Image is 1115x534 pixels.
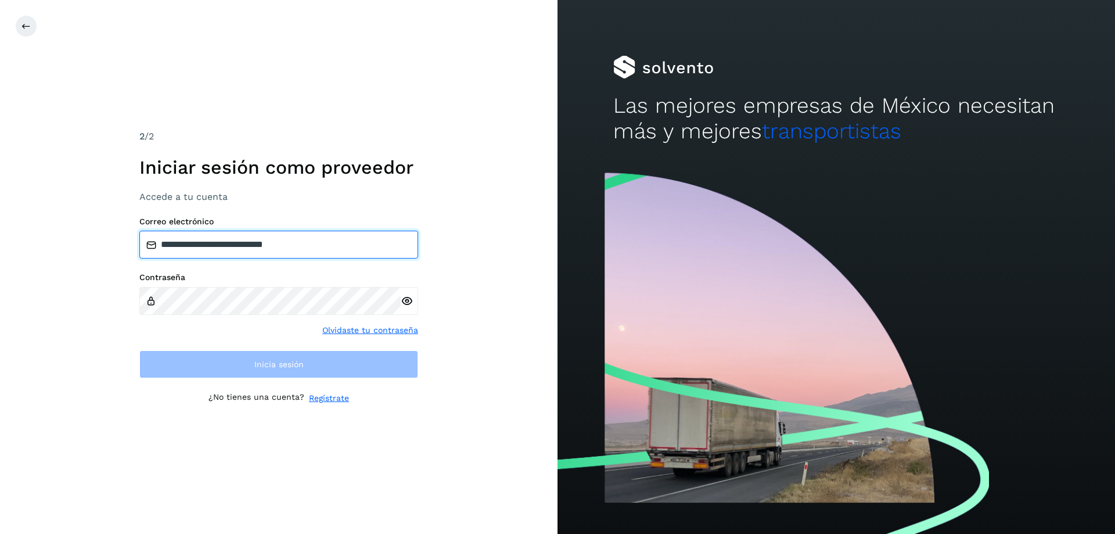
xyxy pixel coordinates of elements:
[322,324,418,336] a: Olvidaste tu contraseña
[139,156,418,178] h1: Iniciar sesión como proveedor
[139,217,418,227] label: Correo electrónico
[139,131,145,142] span: 2
[139,273,418,282] label: Contraseña
[139,130,418,144] div: /2
[139,191,418,202] h3: Accede a tu cuenta
[254,360,304,368] span: Inicia sesión
[139,350,418,378] button: Inicia sesión
[208,392,304,404] p: ¿No tienes una cuenta?
[309,392,349,404] a: Regístrate
[613,93,1059,145] h2: Las mejores empresas de México necesitan más y mejores
[762,119,901,144] span: transportistas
